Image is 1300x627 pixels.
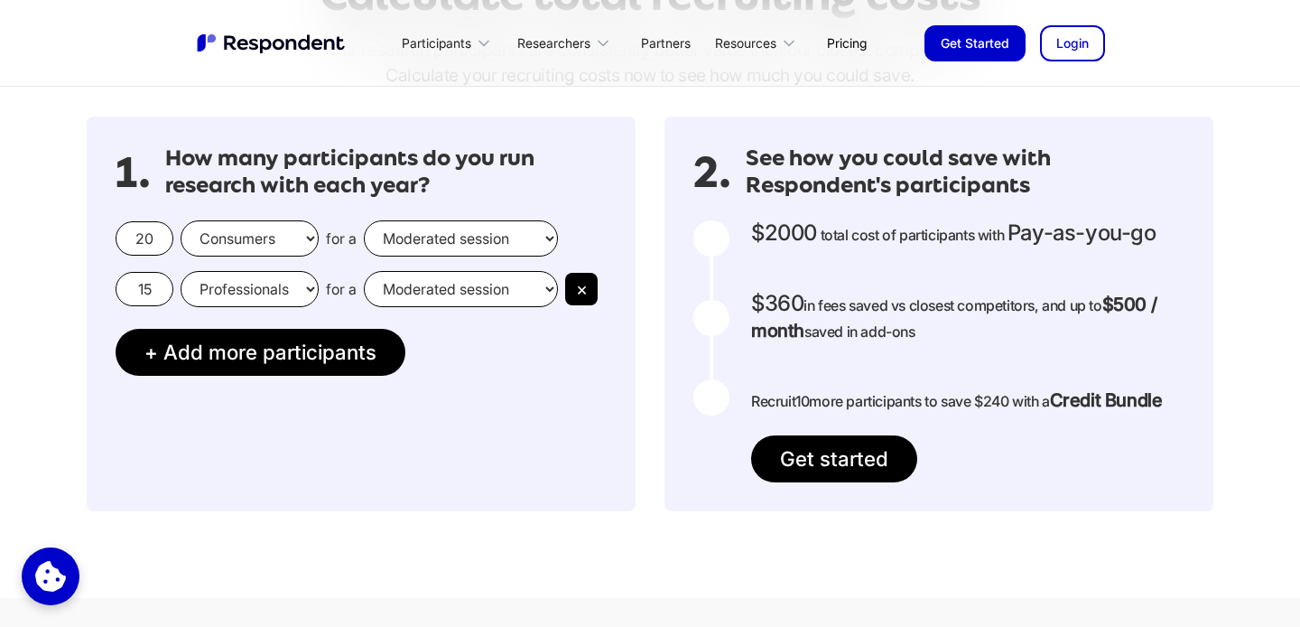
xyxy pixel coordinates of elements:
div: Researchers [507,22,627,64]
span: Pay-as-you-go [1007,220,1156,246]
span: total cost of participants with [821,226,1005,244]
span: for a [326,280,357,298]
a: Pricing [812,22,881,64]
span: $360 [751,290,803,316]
span: Add more participants [163,340,376,364]
a: home [195,32,348,55]
span: 10 [795,392,809,410]
p: in fees saved vs closest competitors, and up to saved in add-ons [751,291,1184,344]
button: × [565,273,598,305]
div: Resources [705,22,812,64]
h3: How many participants do you run research with each year? [165,145,607,199]
a: Partners [627,22,705,64]
div: Participants [402,34,471,52]
h3: See how you could save with Respondent's participants [746,145,1184,199]
button: + Add more participants [116,329,405,376]
strong: Credit Bundle [1050,389,1163,411]
a: Get started [751,435,917,482]
span: 1. [116,164,151,182]
img: Untitled UI logotext [195,32,348,55]
p: Recruit more participants to save $240 with a [751,388,1162,414]
span: 2. [693,164,731,182]
div: Researchers [517,34,590,52]
a: Get Started [924,25,1026,61]
span: + [144,340,158,364]
a: Login [1040,25,1105,61]
span: $2000 [751,220,817,246]
div: Resources [715,34,776,52]
div: Participants [392,22,507,64]
span: for a [326,229,357,248]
